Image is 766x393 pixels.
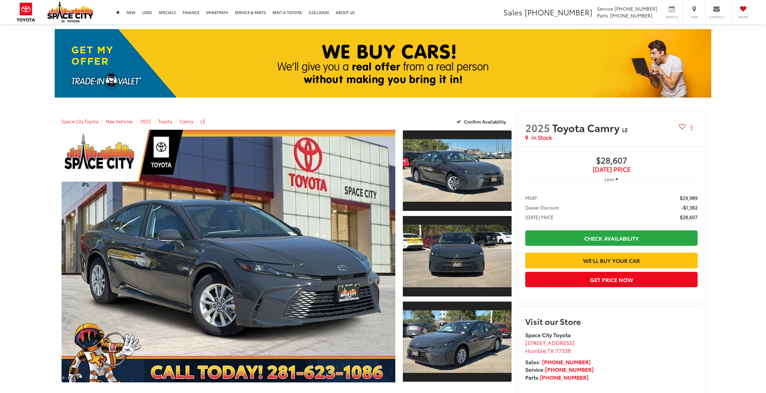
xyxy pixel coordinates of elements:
span: Parts [597,12,608,19]
span: Contact [709,15,724,19]
img: 2025 Toyota Camry LE [401,225,513,288]
a: Check Availability [525,230,698,246]
span: Toyota Camry [552,120,622,135]
img: 2025 Toyota Camry LE [401,310,513,373]
img: 2025 Toyota Camry LE [58,128,398,384]
span: [PHONE_NUMBER] [615,5,657,12]
span: [PHONE_NUMBER] [525,7,592,17]
a: Expand Photo 1 [403,130,512,212]
span: Service [664,15,679,19]
a: Expand Photo 3 [403,301,512,383]
img: 2025 Toyota Camry LE [401,139,513,202]
span: Sales: [525,358,541,366]
span: MSRP: [525,194,539,201]
strong: Parts: [525,373,589,381]
span: Service [597,5,613,12]
span: -$1,382 [681,204,698,211]
span: TX [547,346,554,354]
a: [PHONE_NUMBER] [545,365,594,373]
button: Confirm Availability [453,115,512,127]
a: We'll Buy Your Car [525,253,698,268]
a: [PHONE_NUMBER] [542,358,591,366]
span: $28,607 [525,156,698,166]
a: New Vehicles [106,118,133,124]
a: Camry [180,118,193,124]
a: LE [200,118,206,124]
img: Space City Toyota [47,1,93,23]
a: Space City Toyota [62,118,98,124]
span: [PHONE_NUMBER] [610,12,652,19]
strong: Space City Toyota [525,331,571,339]
span: $29,989 [680,194,698,201]
span: Map [687,15,702,19]
a: Expand Photo 0 [62,130,395,382]
img: What's Your Car Worth? | Space City Toyota in Humble TX [55,29,711,98]
a: Toyota [158,118,172,124]
span: [DATE] Price [525,166,698,173]
a: [STREET_ADDRESS] Humble,TX 77338 [525,339,574,354]
span: Less [605,176,614,182]
span: $28,607 [680,214,698,220]
span: 77338 [555,346,571,354]
button: Get Price Now [525,272,698,287]
span: [DATE] PRICE [525,214,554,220]
span: 2025 [525,120,550,135]
h2: Visit our Store [525,317,698,326]
a: [PHONE_NUMBER] [540,373,589,381]
a: Expand Photo 2 [403,215,512,297]
span: Dealer Discount [525,204,559,211]
span: [STREET_ADDRESS] [525,339,574,346]
span: LE [622,126,628,134]
span: Sales [503,7,523,17]
span: In Stock [531,134,552,141]
span: Humble [525,346,546,354]
strong: Service: [525,365,594,373]
button: Less [601,173,622,185]
span: , [525,346,571,354]
span: Confirm Availability [464,118,506,125]
span: dropdown dots [691,125,692,130]
button: Actions [686,122,698,134]
a: 2025 [140,118,151,124]
span: Saved [736,15,751,19]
